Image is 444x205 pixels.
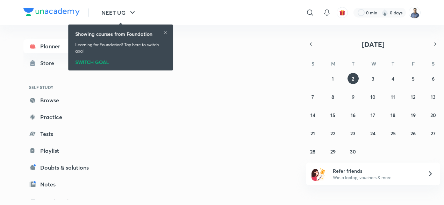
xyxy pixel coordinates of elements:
[348,128,359,139] button: September 23, 2025
[327,73,338,84] button: September 1, 2025
[311,60,314,67] abbr: Sunday
[23,127,105,141] a: Tests
[408,91,419,102] button: September 12, 2025
[392,60,394,67] abbr: Thursday
[392,75,394,82] abbr: September 4, 2025
[387,73,399,84] button: September 4, 2025
[352,60,355,67] abbr: Tuesday
[333,167,419,175] h6: Refer friends
[307,91,318,102] button: September 7, 2025
[350,148,356,155] abbr: September 30, 2025
[431,94,436,100] abbr: September 13, 2025
[411,94,415,100] abbr: September 12, 2025
[408,109,419,121] button: September 19, 2025
[307,146,318,157] button: September 28, 2025
[372,75,374,82] abbr: September 3, 2025
[23,160,105,175] a: Doubts & solutions
[75,30,152,37] h6: Showing courses from Foundation
[316,39,430,49] button: [DATE]
[391,130,396,137] abbr: September 25, 2025
[23,56,105,70] a: Store
[310,148,315,155] abbr: September 28, 2025
[367,91,379,102] button: September 10, 2025
[412,75,415,82] abbr: September 5, 2025
[23,8,80,18] a: Company Logo
[330,112,335,118] abbr: September 15, 2025
[391,94,395,100] abbr: September 11, 2025
[412,60,415,67] abbr: Friday
[40,59,58,67] div: Store
[411,112,416,118] abbr: September 19, 2025
[75,57,166,65] div: SWITCH GOAL
[337,7,348,18] button: avatar
[367,109,379,121] button: September 17, 2025
[331,60,335,67] abbr: Monday
[381,9,388,16] img: streak
[348,73,359,84] button: September 2, 2025
[310,112,315,118] abbr: September 14, 2025
[387,128,399,139] button: September 25, 2025
[432,75,435,82] abbr: September 6, 2025
[311,94,314,100] abbr: September 7, 2025
[75,42,166,54] p: Learning for Foundation? Tap here to switch goal
[350,130,356,137] abbr: September 23, 2025
[311,167,325,181] img: referral
[428,128,439,139] button: September 27, 2025
[330,148,336,155] abbr: September 29, 2025
[370,130,375,137] abbr: September 24, 2025
[371,60,376,67] abbr: Wednesday
[23,39,105,53] a: Planner
[410,130,416,137] abbr: September 26, 2025
[367,73,379,84] button: September 3, 2025
[330,130,335,137] abbr: September 22, 2025
[23,177,105,191] a: Notes
[430,112,436,118] abbr: September 20, 2025
[391,112,395,118] abbr: September 18, 2025
[362,40,385,49] span: [DATE]
[409,7,421,19] img: Rajiv Kumar Tiwari
[23,81,105,93] h6: SELF STUDY
[348,91,359,102] button: September 9, 2025
[327,146,338,157] button: September 29, 2025
[331,94,334,100] abbr: September 8, 2025
[327,128,338,139] button: September 22, 2025
[333,175,419,181] p: Win a laptop, vouchers & more
[408,128,419,139] button: September 26, 2025
[97,6,141,20] button: NEET UG
[348,146,359,157] button: September 30, 2025
[332,75,334,82] abbr: September 1, 2025
[408,73,419,84] button: September 5, 2025
[23,8,80,16] img: Company Logo
[428,109,439,121] button: September 20, 2025
[370,94,375,100] abbr: September 10, 2025
[327,109,338,121] button: September 15, 2025
[428,73,439,84] button: September 6, 2025
[371,112,375,118] abbr: September 17, 2025
[23,93,105,107] a: Browse
[327,91,338,102] button: September 8, 2025
[307,109,318,121] button: September 14, 2025
[351,112,356,118] abbr: September 16, 2025
[431,130,436,137] abbr: September 27, 2025
[387,91,399,102] button: September 11, 2025
[348,109,359,121] button: September 16, 2025
[310,130,315,137] abbr: September 21, 2025
[367,128,379,139] button: September 24, 2025
[387,109,399,121] button: September 18, 2025
[428,91,439,102] button: September 13, 2025
[339,9,345,16] img: avatar
[23,110,105,124] a: Practice
[352,94,355,100] abbr: September 9, 2025
[352,75,354,82] abbr: September 2, 2025
[23,144,105,158] a: Playlist
[432,60,435,67] abbr: Saturday
[307,128,318,139] button: September 21, 2025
